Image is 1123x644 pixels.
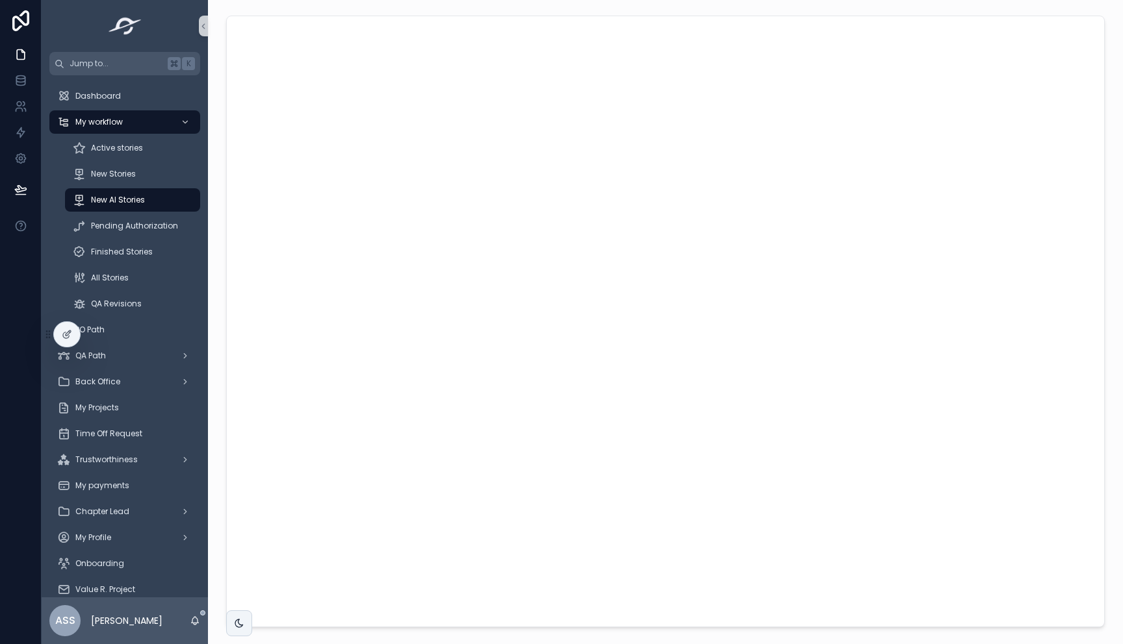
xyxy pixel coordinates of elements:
a: Finished Stories [65,240,200,264]
span: Time Off Request [75,428,142,439]
a: My Profile [49,526,200,549]
a: Pending Authorization [65,214,200,238]
span: PO Path [75,325,105,335]
span: My Projects [75,402,119,413]
span: Finished Stories [91,247,153,257]
a: Time Off Request [49,422,200,445]
a: Chapter Lead [49,500,200,523]
a: Trustworthiness [49,448,200,471]
a: QA Path [49,344,200,367]
span: Active stories [91,143,143,153]
span: New Stories [91,169,136,179]
span: K [183,58,194,69]
span: Pending Authorization [91,221,178,231]
a: All Stories [65,266,200,290]
span: Chapter Lead [75,506,129,517]
span: Onboarding [75,558,124,569]
a: My Projects [49,396,200,419]
span: New AI Stories [91,195,145,205]
span: Trustworthiness [75,454,138,465]
span: All Stories [91,273,129,283]
a: PO Path [49,318,200,341]
span: My Profile [75,532,111,543]
a: Value R. Project [49,578,200,601]
a: Dashboard [49,84,200,108]
span: QA Path [75,351,106,361]
span: Dashboard [75,91,121,101]
a: My workflow [49,110,200,134]
a: Onboarding [49,552,200,575]
p: [PERSON_NAME] [91,614,162,627]
span: Value R. Project [75,584,135,595]
a: Active stories [65,136,200,160]
a: New Stories [65,162,200,186]
a: Back Office [49,370,200,393]
span: Jump to... [70,58,162,69]
span: My workflow [75,117,123,127]
span: My payments [75,480,129,491]
img: App logo [105,16,146,36]
a: New AI Stories [65,188,200,212]
a: QA Revisions [65,292,200,316]
span: Back Office [75,377,120,387]
div: scrollable content [42,75,208,597]
span: ASS [55,613,75,628]
button: Jump to...K [49,52,200,75]
a: My payments [49,474,200,497]
span: QA Revisions [91,299,142,309]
